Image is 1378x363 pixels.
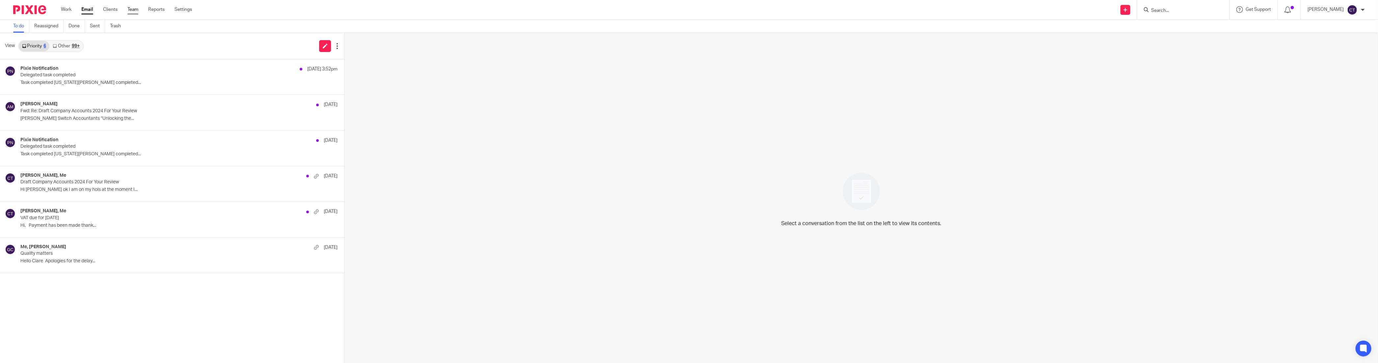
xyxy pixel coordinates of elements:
[324,173,338,179] p: [DATE]
[324,208,338,215] p: [DATE]
[20,66,58,71] h4: Pixie Notification
[5,137,15,148] img: svg%3E
[324,101,338,108] p: [DATE]
[1308,6,1344,13] p: [PERSON_NAME]
[20,173,66,178] h4: [PERSON_NAME], Me
[81,6,93,13] a: Email
[1150,8,1210,14] input: Search
[19,41,49,51] a: Priority6
[5,101,15,112] img: svg%3E
[20,151,338,157] p: Task completed [US_STATE][PERSON_NAME] completed...
[5,208,15,219] img: svg%3E
[175,6,192,13] a: Settings
[20,215,274,221] p: VAT due for [DATE]
[13,5,46,14] img: Pixie
[307,66,338,72] p: [DATE] 3:52pm
[20,258,338,264] p: Hello Clare Apologies for the delay...
[69,20,85,33] a: Done
[324,137,338,144] p: [DATE]
[20,251,274,256] p: Quality matters
[20,80,338,86] p: Task completed [US_STATE][PERSON_NAME] completed...
[5,42,15,49] span: View
[20,108,274,114] p: Fwd: Re: Draft Company Accounts 2024 For Your Review
[5,244,15,255] img: svg%3E
[72,44,80,48] div: 99+
[20,244,66,250] h4: Me, [PERSON_NAME]
[1347,5,1358,15] img: svg%3E
[13,20,29,33] a: To do
[127,6,138,13] a: Team
[20,144,274,149] p: Delegated task completed
[20,208,66,214] h4: [PERSON_NAME], Me
[20,179,274,185] p: Draft Company Accounts 2024 For Your Review
[20,187,338,193] p: Hi [PERSON_NAME] ok I am on my hols at the moment I...
[110,20,126,33] a: Trash
[148,6,165,13] a: Reports
[5,173,15,183] img: svg%3E
[103,6,118,13] a: Clients
[90,20,105,33] a: Sent
[20,137,58,143] h4: Pixie Notification
[49,41,83,51] a: Other99+
[781,220,941,227] p: Select a conversation from the list on the left to view its contents.
[324,244,338,251] p: [DATE]
[20,223,338,228] p: Hi, Payment has been made thank...
[5,66,15,76] img: svg%3E
[1246,7,1271,12] span: Get Support
[61,6,71,13] a: Work
[20,116,338,121] p: [PERSON_NAME] Switch Accountants “Unlocking the...
[20,101,58,107] h4: [PERSON_NAME]
[34,20,64,33] a: Reassigned
[43,44,46,48] div: 6
[20,72,274,78] p: Delegated task completed
[839,169,884,214] img: image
